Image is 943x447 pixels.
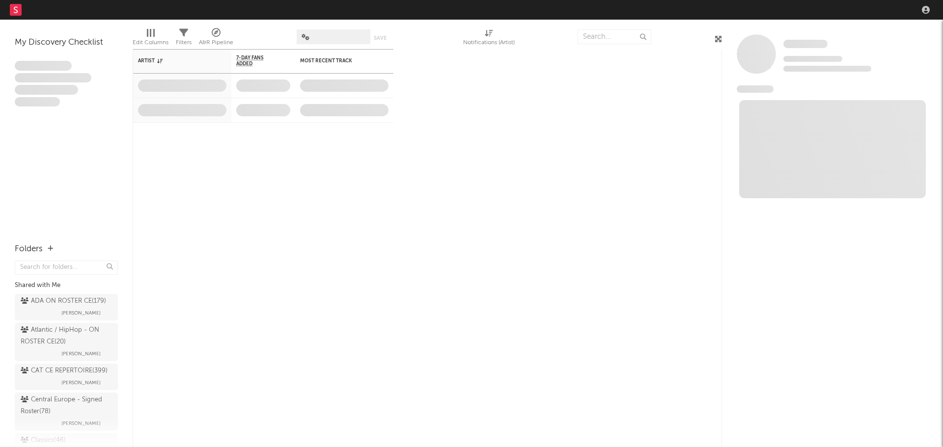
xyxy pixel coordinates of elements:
[374,35,387,41] button: Save
[199,37,233,49] div: A&R Pipeline
[176,25,192,53] div: Filters
[176,37,192,49] div: Filters
[15,243,43,255] div: Folders
[138,58,212,64] div: Artist
[463,37,515,49] div: Notifications (Artist)
[133,25,168,53] div: Edit Columns
[783,40,828,48] span: Some Artist
[578,29,651,44] input: Search...
[61,377,101,389] span: [PERSON_NAME]
[21,365,108,377] div: CAT CE REPERTOIRE ( 399 )
[15,364,118,390] a: CAT CE REPERTOIRE(399)[PERSON_NAME]
[15,294,118,320] a: ADA ON ROSTER CE(179)[PERSON_NAME]
[783,66,871,72] span: 0 fans last week
[15,73,91,83] span: Integer aliquet in purus et
[15,61,72,71] span: Lorem ipsum dolor
[15,393,118,431] a: Central Europe - Signed Roster(78)[PERSON_NAME]
[61,307,101,319] span: [PERSON_NAME]
[783,56,842,62] span: Tracking Since: [DATE]
[21,394,110,418] div: Central Europe - Signed Roster ( 78 )
[21,295,106,307] div: ADA ON ROSTER CE ( 179 )
[737,85,774,93] span: News Feed
[15,261,118,275] input: Search for folders...
[236,55,276,67] span: 7-Day Fans Added
[15,323,118,361] a: Atlantic / HipHop - ON ROSTER CE(20)[PERSON_NAME]
[783,39,828,49] a: Some Artist
[199,25,233,53] div: A&R Pipeline
[61,418,101,429] span: [PERSON_NAME]
[463,25,515,53] div: Notifications (Artist)
[61,348,101,360] span: [PERSON_NAME]
[133,37,168,49] div: Edit Columns
[15,280,118,291] div: Shared with Me
[300,58,374,64] div: Most Recent Track
[15,85,78,95] span: Praesent ac interdum
[21,324,110,348] div: Atlantic / HipHop - ON ROSTER CE ( 20 )
[15,97,60,107] span: Aliquam viverra
[15,37,118,49] div: My Discovery Checklist
[21,435,66,447] div: Classics ( 46 )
